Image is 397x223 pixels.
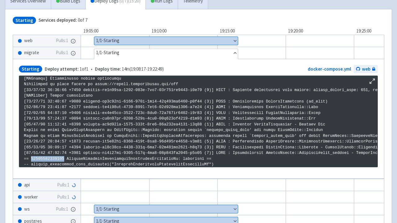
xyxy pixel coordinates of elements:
span: 14m ( 19:08:17 - 19:22:49 ) [95,66,164,73]
span: Starting [13,17,36,24]
span: Deploy time: [95,66,121,72]
a: docker-compose.yml [308,66,351,72]
span: migrate [24,49,39,56]
span: Pulls: 1 [56,49,68,56]
span: Starting [19,66,42,73]
span: 0 of 7 [38,17,87,24]
button: Maximize log window [369,78,375,84]
span: 1 of 1 [45,66,88,73]
span: Pulls: 1 [56,37,68,44]
div: 19:05:00 [81,28,149,35]
span: Pulls: 1 [57,181,69,189]
span: Deploy attempt: [45,66,79,72]
span: web [24,37,33,44]
div: 19:15:00 [217,28,286,35]
a: web [354,65,378,73]
div: 19:10:00 [149,28,217,35]
span: worker [24,194,38,201]
span: api [24,181,30,189]
span: web [362,66,370,73]
div: 19:20:00 [286,28,354,35]
span: Services deployed: [38,17,77,23]
span: Pulls: 1 [57,194,69,201]
span: Pulls: 1 [56,206,68,213]
span: ws [24,206,30,213]
span: • [45,66,164,73]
